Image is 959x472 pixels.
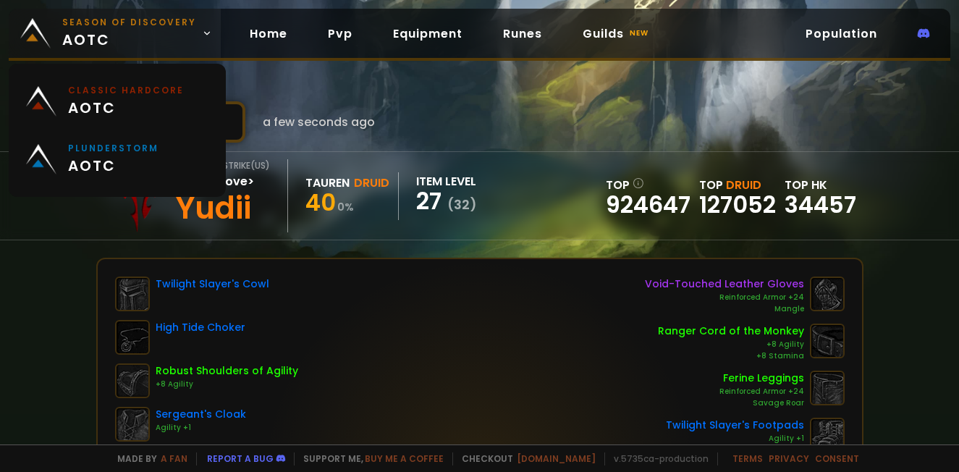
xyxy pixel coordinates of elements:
[645,277,804,292] div: Void-Touched Leather Gloves
[645,292,804,303] div: Reinforced Armor +24
[794,19,889,49] a: Population
[305,186,336,219] span: 40
[785,176,856,194] div: Top HK
[785,188,856,221] a: 34457
[517,452,596,465] a: [DOMAIN_NAME]
[606,176,690,194] div: Top
[699,176,776,194] div: Top
[305,174,350,192] div: Tauren
[726,177,761,193] span: Druid
[176,190,270,227] div: Yudii
[447,195,477,214] small: ( 32 )
[17,72,217,130] a: Classic Hardcoreaotc
[571,19,663,49] a: Guildsnew
[238,19,299,49] a: Home
[68,155,159,177] span: aotc
[645,303,804,315] div: Mangle
[156,277,269,292] div: Twilight Slayer's Cowl
[732,452,763,465] a: Terms
[452,452,596,465] span: Checkout
[17,130,217,188] a: Plunderstormaotc
[719,386,804,397] div: Reinforced Armor +24
[156,363,298,379] div: Robust Shoulders of Agility
[658,324,804,339] div: Ranger Cord of the Monkey
[719,397,804,409] div: Savage Roar
[62,16,196,51] span: aotc
[769,452,809,465] a: Privacy
[68,84,184,97] small: Classic Hardcore
[627,25,651,42] small: new
[156,407,246,422] div: Sergeant's Cloak
[109,452,187,465] span: Made by
[316,19,364,49] a: Pvp
[666,433,804,444] div: Agility +1
[666,418,804,433] div: Twilight Slayer's Footpads
[606,188,690,221] a: 924647
[156,379,298,390] div: +8 Agility
[68,142,159,155] small: Plunderstorm
[337,200,354,214] small: 0 %
[365,452,444,465] a: Buy me a coffee
[62,16,196,29] small: Season of Discovery
[658,350,804,362] div: +8 Stamina
[416,190,477,216] div: 27
[658,339,804,350] div: +8 Agility
[161,452,187,465] a: a fan
[156,422,246,434] div: Agility +1
[381,19,474,49] a: Equipment
[491,19,554,49] a: Runes
[699,188,776,221] a: 127052
[9,9,221,58] a: Season of Discoveryaotc
[68,97,184,119] span: aotc
[354,174,389,192] div: Druid
[207,452,274,465] a: Report a bug
[815,452,859,465] a: Consent
[156,320,245,335] div: High Tide Choker
[604,452,709,465] span: v. 5735ca - production
[263,113,375,131] span: a few seconds ago
[719,371,804,386] div: Ferine Leggings
[294,452,444,465] span: Support me,
[416,172,477,190] div: item level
